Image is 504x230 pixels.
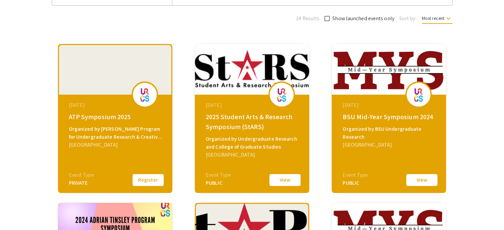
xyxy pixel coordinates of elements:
[296,15,319,23] span: 14 Results
[69,112,163,122] div: ATP Symposium 2025
[69,179,94,187] div: PRIVATE
[343,112,437,122] div: BSU Mid-Year Symposium 2024
[206,112,300,132] div: 2025 Student Arts & Research Symposium (StARS)
[422,15,452,24] span: Most recent
[69,125,163,141] div: Organized by [PERSON_NAME] Program for Undergraduate Research & Creative Scholarship
[343,141,437,149] div: [GEOGRAPHIC_DATA]
[69,141,163,149] div: [GEOGRAPHIC_DATA]
[69,101,163,109] div: [DATE]
[444,15,452,23] mat-icon: keyboard_arrow_down
[409,86,428,103] img: mys2024_eventLogo_354b78_.png
[405,173,438,187] button: View
[206,101,300,109] div: [DATE]
[5,200,28,225] iframe: Chat
[195,44,309,95] img: 2025stars_eventCoverPhoto_c4289b__thumb.png
[343,125,437,141] div: Organized by BSU Undergraduate Research
[206,151,300,159] div: [GEOGRAPHIC_DATA]
[69,171,94,179] div: Event Type
[417,12,458,24] button: Most recent
[332,44,446,95] img: mys2024_eventCoverPhoto_734ceb__thumb.png
[206,171,231,179] div: Event Type
[332,15,394,23] span: Show launched events only
[268,173,302,187] button: View
[343,101,437,109] div: [DATE]
[132,173,165,187] button: Register
[206,135,300,151] div: Organized by Undergraduate Research and College of Graduate Studies
[206,179,231,187] div: PUBLIC
[272,86,292,103] img: 2025stars_eventLogo_5e4ee9_.png
[343,179,368,187] div: PUBLIC
[343,171,368,179] div: Event Type
[399,15,417,23] span: Sort by:
[135,86,155,103] img: atp2025_eventLogo_56bb79_.png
